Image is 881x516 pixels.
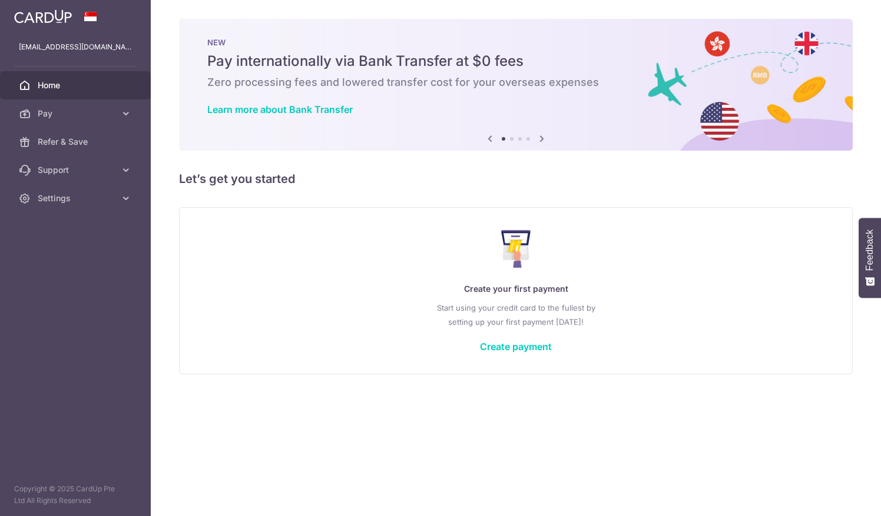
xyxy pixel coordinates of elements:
img: CardUp [14,9,72,24]
p: NEW [207,38,824,47]
span: Feedback [865,229,875,271]
img: Make Payment [501,230,531,268]
span: Settings [38,192,115,204]
span: Pay [38,108,115,119]
a: Learn more about Bank Transfer [207,104,353,115]
span: Home [38,79,115,91]
h6: Zero processing fees and lowered transfer cost for your overseas expenses [207,75,824,89]
button: Feedback - Show survey [859,218,881,298]
span: Support [38,164,115,176]
a: Create payment [480,341,552,352]
span: Refer & Save [38,136,115,148]
h5: Pay internationally via Bank Transfer at $0 fees [207,52,824,71]
p: Create your first payment [203,282,829,296]
p: Start using your credit card to the fullest by setting up your first payment [DATE]! [203,301,829,329]
h5: Let’s get you started [179,169,853,188]
img: Bank transfer banner [179,19,853,151]
p: [EMAIL_ADDRESS][DOMAIN_NAME] [19,41,132,53]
